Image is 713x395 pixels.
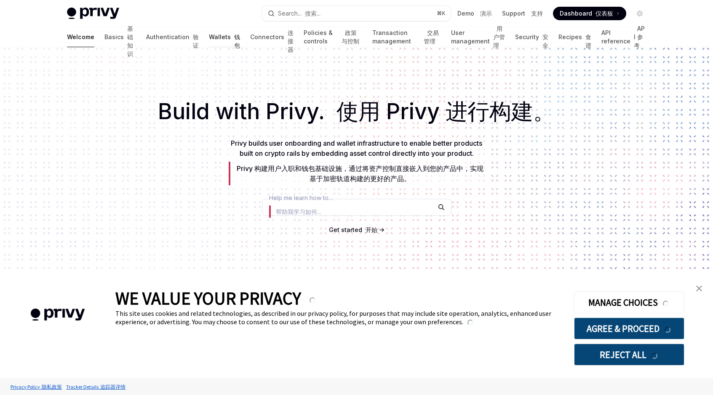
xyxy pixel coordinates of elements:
[596,10,613,17] font: 仪表板
[193,33,199,49] font: 验证
[574,318,684,339] button: AGREE & PROCEED
[115,287,317,309] span: WE VALUE YOUR PRIVACY
[553,7,626,20] a: Dashboard 仪表板
[100,384,126,390] font: 追踪器详情
[262,6,451,21] button: Search... 搜索...⌘K
[276,208,321,215] font: 帮助我学习如何...
[493,25,505,49] font: 用户管理
[13,296,103,333] img: company logo
[8,379,64,394] a: Privacy Policy
[515,27,548,47] a: Security 安全
[42,384,62,390] font: 隐私政策
[437,10,446,17] span: ⌘ K
[633,7,646,20] button: Toggle dark mode
[558,27,591,47] a: Recipes 食谱
[542,33,548,49] font: 安全
[146,27,199,47] a: Authentication 验证
[574,291,684,313] button: MANAGE CHOICES
[237,164,483,183] font: Privy 构建用户入职和钱包基础设施，通过将资产控制直接嵌入到您的产品中，实现基于加密轨道构建的更好的产品。
[64,379,128,394] a: Tracker Details
[209,27,240,47] a: Wallets 钱包
[457,9,492,18] a: Demo 演示
[366,226,377,233] font: 开始
[329,226,377,233] span: Get started
[234,33,240,49] font: 钱包
[451,27,505,47] a: User management 用户管理
[342,29,359,45] font: 政策与控制
[585,33,591,49] font: 食谱
[127,25,133,57] font: 基础知识
[531,10,543,17] font: 支持
[480,10,492,17] font: 演示
[696,286,702,291] img: close banner
[67,8,119,19] img: light logo
[13,95,700,128] h1: Build with Privy.
[329,226,377,234] a: Get started 开始
[278,8,320,19] div: Search...
[304,27,362,47] a: Policies & controls 政策与控制
[601,27,646,47] a: API reference API 参考
[424,29,439,45] font: 交易管理
[336,98,555,125] font: 使用 Privy 进行构建。
[67,27,94,47] a: Welcome
[305,10,320,17] font: 搜索...
[115,309,561,326] div: This site uses cookies and related technologies, as described in our privacy policy, for purposes...
[229,139,485,183] span: Privy builds user onboarding and wallet infrastructure to enable better products built on crypto ...
[574,344,684,366] button: REJECT ALL
[250,27,294,47] a: Connectors 连接器
[288,29,294,53] font: 连接器
[372,27,441,47] a: Transaction management 交易管理
[691,280,708,297] a: close banner
[269,193,333,221] span: Help me learn how to…
[634,25,645,49] font: API 参考
[104,27,136,47] a: Basics 基础知识
[560,9,613,18] span: Dashboard
[502,9,543,18] a: Support 支持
